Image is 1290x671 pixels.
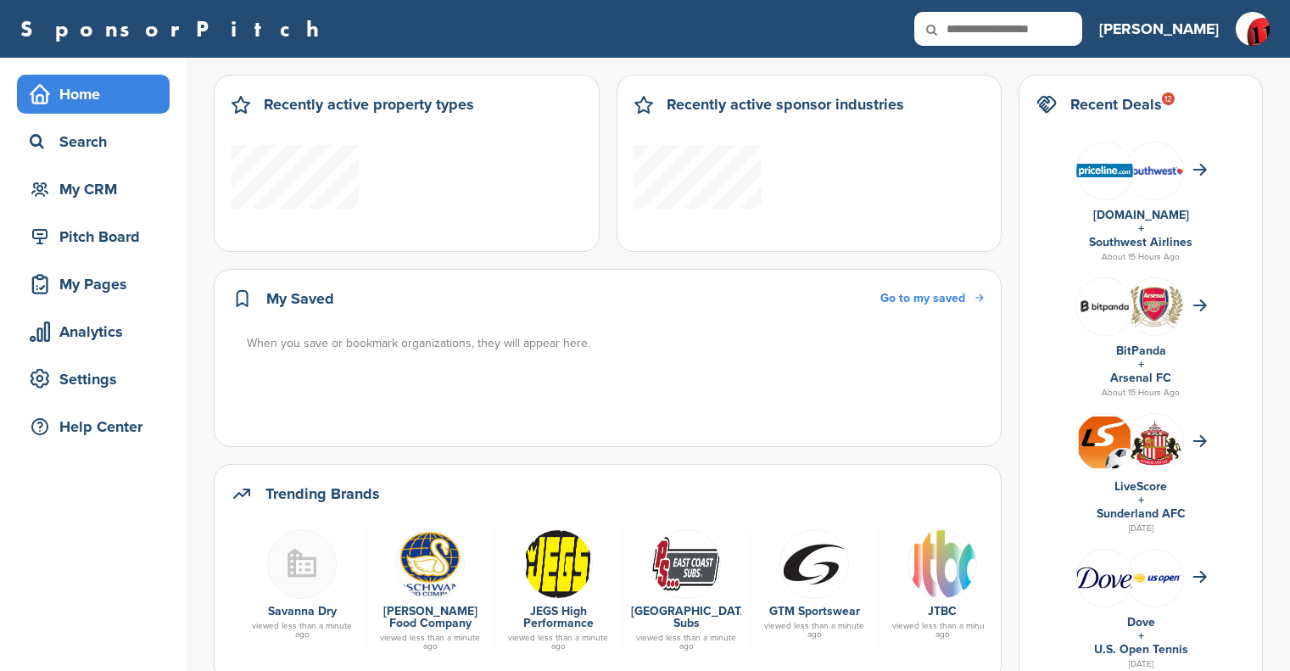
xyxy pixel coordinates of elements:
[1138,357,1144,372] a: +
[928,604,957,618] a: JTBC
[1126,286,1183,327] img: Open uri20141112 64162 vhlk61?1415807597
[17,265,170,304] a: My Pages
[17,170,170,209] a: My CRM
[1162,92,1175,105] div: 12
[523,529,593,599] img: Data
[25,221,170,252] div: Pitch Board
[25,411,170,442] div: Help Center
[1076,285,1133,327] img: Bitpanda7084
[17,217,170,256] a: Pitch Board
[1093,208,1189,222] a: [DOMAIN_NAME]
[887,529,997,597] a: Open uri20141112 50798 1a7irvl
[395,529,465,599] img: Open uri20141112 50798 11e5ccr
[1099,17,1219,41] h3: [PERSON_NAME]
[631,634,741,651] div: viewed less than a minute ago
[887,622,997,639] div: viewed less than a minute ago
[247,529,357,597] a: Buildingmissing
[20,18,330,40] a: SponsorPitch
[25,269,170,299] div: My Pages
[25,174,170,204] div: My CRM
[25,126,170,157] div: Search
[1110,371,1171,385] a: Arsenal FC
[631,604,752,630] a: [GEOGRAPHIC_DATA] Subs
[1076,567,1133,588] img: Data
[759,622,869,639] div: viewed less than a minute ago
[1138,629,1144,643] a: +
[1138,221,1144,236] a: +
[267,529,337,599] img: Buildingmissing
[1076,164,1133,177] img: Data
[503,529,613,597] a: Data
[17,312,170,351] a: Analytics
[25,364,170,394] div: Settings
[1116,344,1166,358] a: BitPanda
[1089,235,1192,249] a: Southwest Airlines
[769,604,860,618] a: GTM Sportswear
[1114,479,1167,494] a: LiveScore
[1036,249,1245,265] div: About 15 Hours Ago
[25,79,170,109] div: Home
[25,316,170,347] div: Analytics
[880,291,965,305] span: Go to my saved
[383,604,477,630] a: [PERSON_NAME] Food Company
[1126,418,1183,466] img: Open uri20141112 64162 1q58x9c?1415807470
[1097,506,1186,521] a: Sunderland AFC
[247,334,986,353] div: When you save or bookmark organizations, they will appear here.
[759,529,869,597] a: Data
[631,529,741,597] a: Logo
[651,529,721,599] img: Logo
[1126,570,1183,584] img: Screen shot 2018 07 23 at 2.49.02 pm
[266,287,334,310] h2: My Saved
[17,75,170,114] a: Home
[268,604,337,618] a: Savanna Dry
[17,122,170,161] a: Search
[1094,642,1188,657] a: U.S. Open Tennis
[1126,166,1183,175] img: Southwest airlines logo 2014.svg
[1127,615,1155,629] a: Dove
[17,360,170,399] a: Settings
[375,529,485,597] a: Open uri20141112 50798 11e5ccr
[503,634,613,651] div: viewed less than a minute ago
[264,92,474,116] h2: Recently active property types
[1099,10,1219,48] a: [PERSON_NAME]
[523,604,594,630] a: JEGS High Performance
[907,529,977,599] img: Open uri20141112 50798 1a7irvl
[667,92,904,116] h2: Recently active sponsor industries
[779,529,849,599] img: Data
[1036,521,1245,536] div: [DATE]
[265,482,380,506] h2: Trending Brands
[1138,493,1144,507] a: +
[880,289,984,308] a: Go to my saved
[247,622,357,639] div: viewed less than a minute ago
[1036,385,1245,400] div: About 15 Hours Ago
[1070,92,1162,116] h2: Recent Deals
[1076,414,1133,471] img: Livescore
[17,407,170,446] a: Help Center
[375,634,485,651] div: viewed less than a minute ago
